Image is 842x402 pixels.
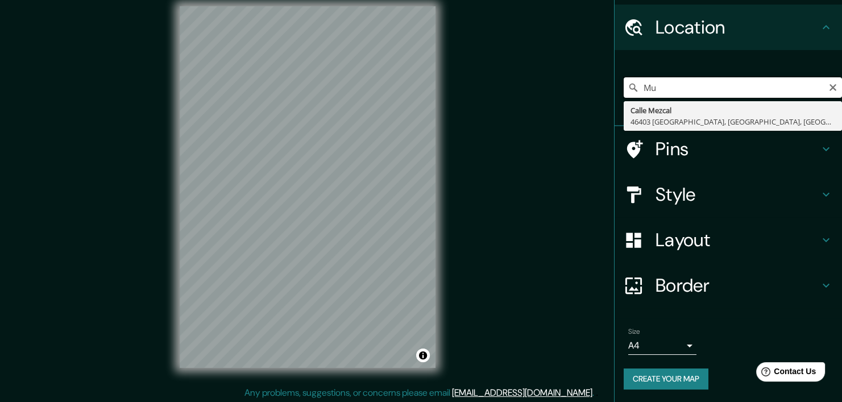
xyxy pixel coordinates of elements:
[741,358,829,389] iframe: Help widget launcher
[628,327,640,337] label: Size
[656,183,819,206] h4: Style
[615,5,842,50] div: Location
[656,138,819,160] h4: Pins
[615,126,842,172] div: Pins
[615,172,842,217] div: Style
[628,337,696,355] div: A4
[656,274,819,297] h4: Border
[596,386,598,400] div: .
[828,81,837,92] button: Clear
[594,386,596,400] div: .
[180,6,435,368] canvas: Map
[615,263,842,308] div: Border
[624,368,708,389] button: Create your map
[631,116,835,127] div: 46403 [GEOGRAPHIC_DATA], [GEOGRAPHIC_DATA], [GEOGRAPHIC_DATA]
[244,386,594,400] p: Any problems, suggestions, or concerns please email .
[416,349,430,362] button: Toggle attribution
[615,217,842,263] div: Layout
[624,77,842,98] input: Pick your city or area
[656,229,819,251] h4: Layout
[656,16,819,39] h4: Location
[631,105,835,116] div: Calle Mezcal
[452,387,592,399] a: [EMAIL_ADDRESS][DOMAIN_NAME]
